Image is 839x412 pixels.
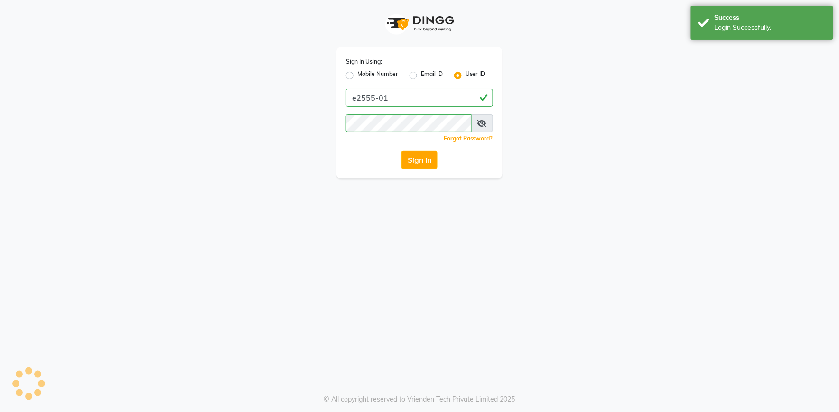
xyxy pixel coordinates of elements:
div: Login Successfully. [715,23,826,33]
button: Sign In [401,151,438,169]
label: Sign In Using: [346,57,382,66]
label: Email ID [421,70,443,81]
input: Username [346,89,493,107]
label: Mobile Number [357,70,398,81]
div: Success [715,13,826,23]
a: Forgot Password? [444,135,493,142]
label: User ID [466,70,485,81]
input: Username [346,114,472,132]
img: logo1.svg [382,9,457,37]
